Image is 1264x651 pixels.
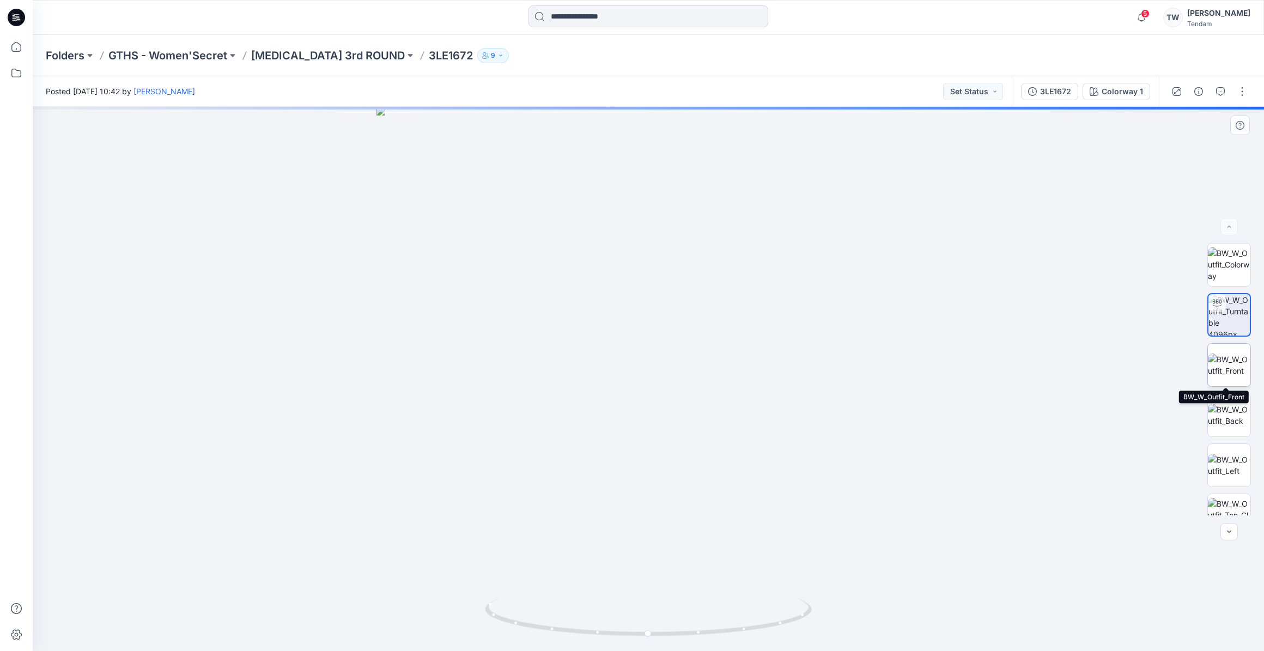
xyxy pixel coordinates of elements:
button: Details [1190,83,1207,100]
button: Colorway 1 [1083,83,1150,100]
span: 5 [1141,9,1150,18]
p: 3LE1672 [429,48,473,63]
span: Posted [DATE] 10:42 by [46,86,195,97]
div: Colorway 1 [1102,86,1143,98]
a: GTHS - Women'Secret [108,48,227,63]
img: BW_W_Outfit_Turntable 4096px [1208,294,1250,336]
div: Tendam [1187,20,1250,28]
div: [PERSON_NAME] [1187,7,1250,20]
a: [MEDICAL_DATA] 3rd ROUND [251,48,405,63]
button: 3LE1672 [1021,83,1078,100]
img: BW_W_Outfit_Top_CloseUp [1208,498,1250,532]
img: BW_W_Outfit_Front [1208,354,1250,376]
div: 3LE1672 [1040,86,1071,98]
img: BW_W_Outfit_Left [1208,454,1250,477]
a: [PERSON_NAME] [133,87,195,96]
button: 9 [477,48,509,63]
img: BW_W_Outfit_Back [1208,404,1250,427]
p: 9 [491,50,495,62]
a: Folders [46,48,84,63]
div: TW [1163,8,1183,27]
img: BW_W_Outfit_Colorway [1208,247,1250,282]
